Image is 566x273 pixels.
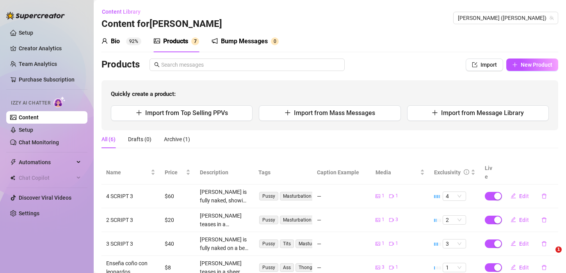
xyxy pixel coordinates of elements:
[317,192,366,200] div: —
[111,105,253,121] button: Import from Top Selling PPVs
[163,37,188,46] div: Products
[165,168,184,177] span: Price
[511,264,516,270] span: edit
[19,156,74,168] span: Automations
[480,161,500,184] th: Live
[295,263,315,272] span: Thong
[280,263,294,272] span: Ass
[19,210,39,216] a: Settings
[376,168,418,177] span: Media
[549,16,554,20] span: team
[194,39,197,44] span: 7
[101,5,147,18] button: Content Library
[389,241,394,246] span: video-camera
[519,264,529,271] span: Edit
[19,172,74,184] span: Chat Copilot
[395,216,398,223] span: 3
[111,90,176,97] strong: Quickly create a product:
[221,37,268,46] div: Bump Messages
[164,135,190,144] div: Archive (1)
[434,168,461,177] div: Exclusivity
[371,161,429,184] th: Media
[53,96,66,108] img: AI Chatter
[395,192,398,200] span: 1
[102,9,141,15] span: Content Library
[511,193,516,199] span: edit
[382,216,384,223] span: 1
[521,62,552,68] span: New Product
[259,216,278,224] span: Pussy
[504,214,535,226] button: Edit
[101,208,160,232] td: 2 SCRIPT 3
[407,105,549,121] button: Import from Message Library
[555,246,562,253] span: 1
[10,159,16,165] span: thunderbolt
[541,217,547,223] span: delete
[161,60,340,69] input: Search messages
[504,238,535,250] button: Edit
[200,235,249,252] div: [PERSON_NAME] is fully naked on a bed, spreading her legs wide to show off her bare pussy in clos...
[154,38,160,44] span: picture
[259,105,400,121] button: Import from Mass Messages
[295,239,330,248] span: Masturbation
[154,62,160,67] span: search
[19,42,81,55] a: Creator Analytics
[280,216,315,224] span: Masturbation
[106,168,149,177] span: Name
[382,264,384,271] span: 3
[19,139,59,145] a: Chat Monitoring
[446,192,463,200] span: 4
[126,37,141,45] sup: 92%
[458,12,554,24] span: Mika (mikabucchi)
[160,161,195,184] th: Price
[541,265,547,270] span: delete
[160,208,195,232] td: $20
[136,110,142,116] span: plus
[481,62,497,68] span: Import
[519,241,529,247] span: Edit
[535,190,553,202] button: delete
[511,217,516,222] span: edit
[312,161,371,184] th: Caption Example
[101,135,116,144] div: All (6)
[395,240,398,247] span: 1
[376,265,380,270] span: picture
[446,216,463,224] span: 2
[101,58,140,71] h3: Products
[11,99,50,107] span: Izzy AI Chatter
[200,211,249,229] div: [PERSON_NAME] teases in a patterned thong before pulling it aside to reveal her bare pussy. She s...
[506,58,558,71] button: New Product
[466,58,503,71] button: Import
[111,37,120,46] div: Bio
[446,239,463,248] span: 3
[376,241,380,246] span: picture
[101,38,108,44] span: user
[535,214,553,226] button: delete
[432,110,438,116] span: plus
[504,190,535,202] button: Edit
[195,161,254,184] th: Description
[145,109,228,117] span: Import from Top Selling PPVs
[254,161,312,184] th: Tags
[101,161,160,184] th: Name
[395,264,398,271] span: 1
[317,263,366,272] div: —
[472,62,477,67] span: import
[389,218,394,222] span: video-camera
[389,265,394,270] span: video-camera
[259,263,278,272] span: Pussy
[19,61,57,67] a: Team Analytics
[389,194,394,199] span: video-camera
[541,193,547,199] span: delete
[160,184,195,208] td: $60
[535,238,553,250] button: delete
[101,184,160,208] td: 4 SCRIPT 3
[519,217,529,223] span: Edit
[271,37,279,45] sup: 0
[541,241,547,246] span: delete
[19,76,75,83] a: Purchase Subscription
[280,239,294,248] span: Tits
[19,195,71,201] a: Discover Viral Videos
[382,240,384,247] span: 1
[464,169,469,175] span: info-circle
